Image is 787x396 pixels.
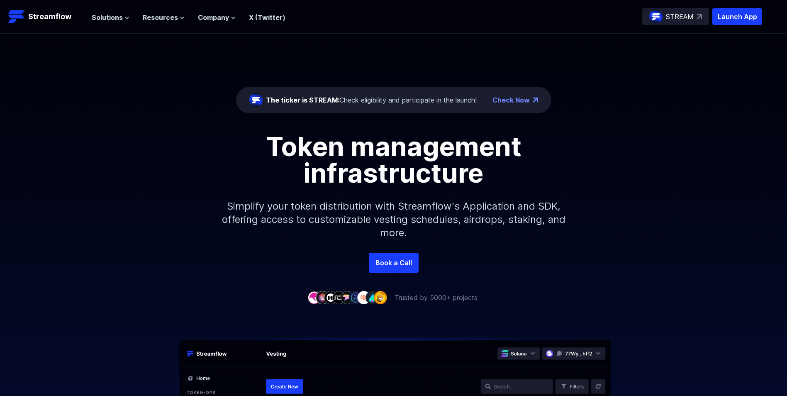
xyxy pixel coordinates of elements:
[266,95,477,105] div: Check eligibility and participate in the launch!
[198,12,229,22] span: Company
[92,12,129,22] button: Solutions
[307,291,321,304] img: company-1
[324,291,337,304] img: company-3
[697,14,702,19] img: top-right-arrow.svg
[642,8,709,25] a: STREAM
[395,293,478,303] p: Trusted by 5000+ projects
[374,291,387,304] img: company-9
[533,98,538,103] img: top-right-arrow.png
[207,133,580,186] h1: Token management infrastructure
[492,95,530,105] a: Check Now
[143,12,178,22] span: Resources
[249,13,285,22] a: X (Twitter)
[332,291,346,304] img: company-4
[8,8,83,25] a: Streamflow
[341,291,354,304] img: company-5
[365,291,379,304] img: company-8
[198,12,236,22] button: Company
[349,291,362,304] img: company-6
[316,291,329,304] img: company-2
[712,8,762,25] button: Launch App
[249,93,263,107] img: streamflow-logo-circle.png
[28,11,71,22] p: Streamflow
[666,12,694,22] p: STREAM
[92,12,123,22] span: Solutions
[357,291,370,304] img: company-7
[143,12,185,22] button: Resources
[8,8,25,25] img: Streamflow Logo
[649,10,663,23] img: streamflow-logo-circle.png
[369,253,419,273] a: Book a Call
[266,96,339,104] span: The ticker is STREAM:
[215,186,572,253] p: Simplify your token distribution with Streamflow's Application and SDK, offering access to custom...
